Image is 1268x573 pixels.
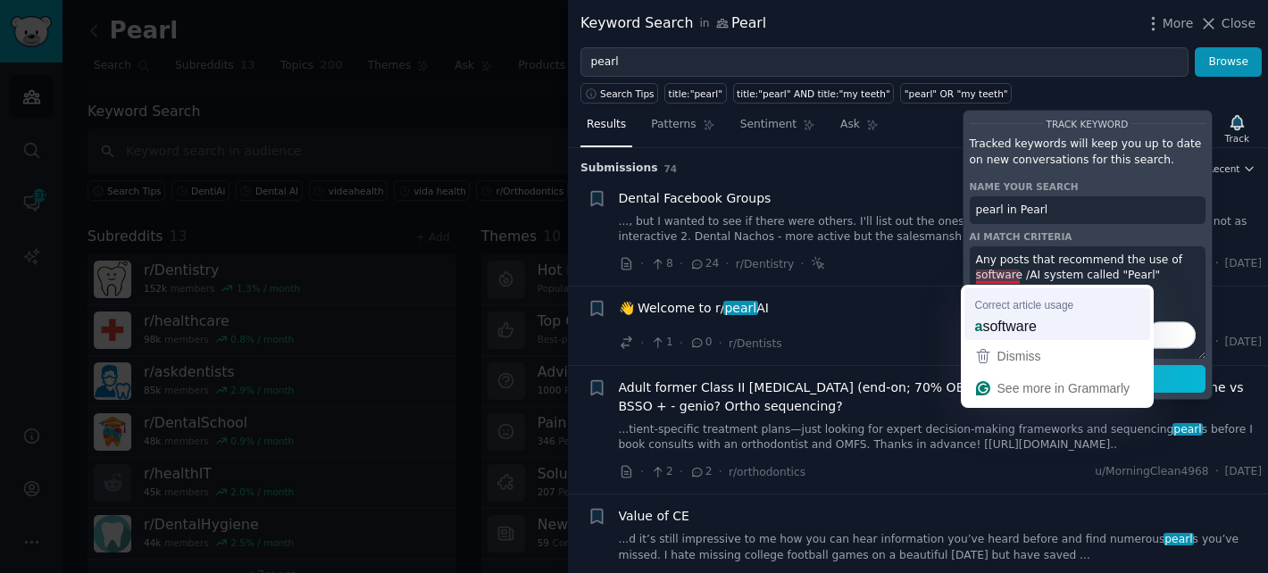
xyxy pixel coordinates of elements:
span: Submission s [580,161,658,177]
span: · [800,254,804,273]
button: Search Tips [580,83,658,104]
div: title:"pearl" [669,87,723,100]
span: 1 [650,335,672,351]
a: title:"pearl" AND title:"my teeth" [733,83,895,104]
input: Try a keyword related to your business [580,47,1189,78]
span: · [719,462,722,481]
button: More [1144,14,1194,33]
a: ...d it’s still impressive to me how you can hear information you’ve heard before and find numero... [619,532,1263,563]
button: Close [1199,14,1255,33]
a: Patterns [645,111,721,147]
span: r/Dentistry [736,258,795,270]
span: Close [1222,14,1255,33]
span: in [699,16,709,32]
span: · [1215,464,1219,480]
span: Patterns [651,117,696,133]
span: 2 [689,464,712,480]
a: Sentiment [734,111,822,147]
span: [DATE] [1225,464,1262,480]
a: Value of CE [619,507,689,526]
span: · [640,254,644,273]
a: Ask [834,111,885,147]
a: ..., but I wanted to see if there were others. I'll list out the ones I follow: 1. Dental Clinica... [619,214,1263,245]
span: · [680,334,683,353]
div: "pearl" OR "my teeth" [905,87,1008,100]
span: r/Dentists [729,337,782,350]
span: pearl [1172,423,1204,436]
span: 2 [650,464,672,480]
a: ...tient-specific treatment plans—just looking for expert decision-making frameworks and sequenci... [619,422,1263,453]
div: Track [1225,132,1249,145]
span: · [1215,335,1219,351]
input: Name this search [970,196,1205,225]
div: AI match criteria [970,230,1205,243]
p: Tracked keywords will keep you up to date on new conversations for this search. [970,137,1205,168]
button: Browse [1195,47,1262,78]
span: u/MorningClean4968 [1095,464,1208,480]
span: pearl [1164,533,1195,545]
a: 👋 Welcome to r/pearlAI [619,299,769,318]
textarea: To enrich screen reader interactions, please activate Accessibility in Grammarly extension settings [970,246,1205,359]
div: Keyword Search Pearl [580,12,766,35]
span: pearl [723,301,758,315]
a: "pearl" OR "my teeth" [900,83,1012,104]
span: r/orthodontics [729,466,805,478]
a: Dental Facebook Groups [619,189,772,208]
span: · [719,334,722,353]
span: Results [587,117,626,133]
span: · [680,254,683,273]
span: 74 [664,163,678,174]
span: 8 [650,256,672,272]
div: title:"pearl" AND title:"my teeth" [737,87,890,100]
a: Results [580,111,632,147]
span: Search Tips [600,87,655,100]
span: [DATE] [1225,335,1262,351]
span: Sentiment [740,117,797,133]
span: Ask [840,117,860,133]
span: · [640,462,644,481]
span: Track Keyword [1047,119,1129,129]
button: Recent [1207,162,1255,175]
button: Track [1219,110,1255,147]
span: More [1163,14,1194,33]
span: · [1215,256,1219,272]
span: Recent [1207,162,1239,175]
a: title:"pearl" [664,83,727,104]
span: · [680,462,683,481]
span: [DATE] [1225,256,1262,272]
span: 24 [689,256,719,272]
div: Name your search [970,180,1205,193]
span: 0 [689,335,712,351]
span: · [640,334,644,353]
a: Adult former Class II [MEDICAL_DATA] (end-on; 70% OB; 3 mm OJ at 11y11m). At 27: genio alone vs B... [619,378,1263,416]
span: · [725,254,729,273]
span: 👋 Welcome to r/ AI [619,299,769,318]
